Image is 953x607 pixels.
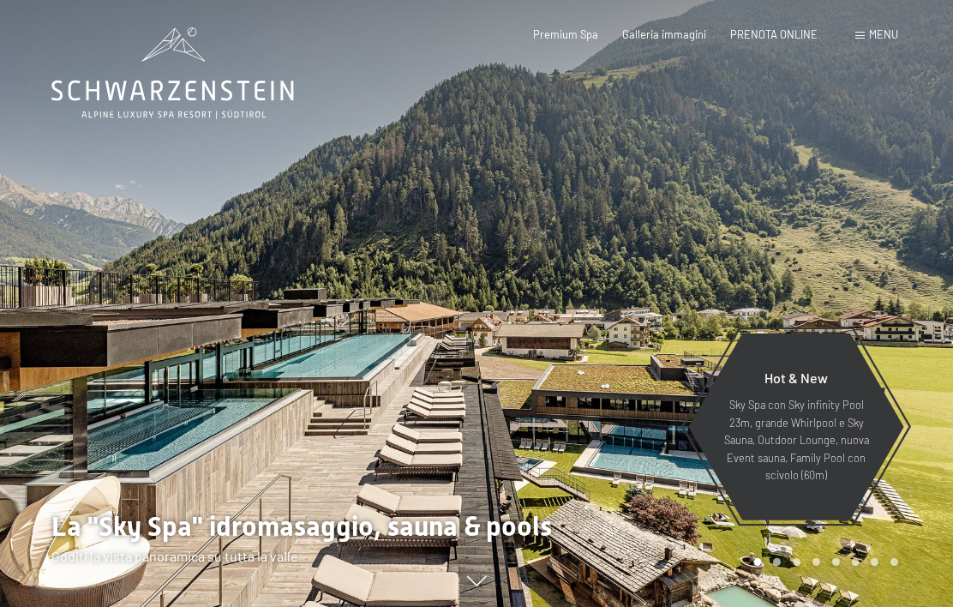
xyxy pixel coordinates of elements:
[687,333,905,521] a: Hot & New Sky Spa con Sky infinity Pool 23m, grande Whirlpool e Sky Sauna, Outdoor Lounge, nuova ...
[832,558,840,566] div: Carousel Page 5
[764,370,828,386] span: Hot & New
[812,558,820,566] div: Carousel Page 4
[748,558,898,566] div: Carousel Pagination
[890,558,898,566] div: Carousel Page 8
[852,558,860,566] div: Carousel Page 6
[722,396,871,484] p: Sky Spa con Sky infinity Pool 23m, grande Whirlpool e Sky Sauna, Outdoor Lounge, nuova Event saun...
[869,27,898,41] span: Menu
[793,558,800,566] div: Carousel Page 3
[533,27,598,41] a: Premium Spa
[871,558,878,566] div: Carousel Page 7
[730,27,818,41] a: PRENOTA ONLINE
[773,558,781,566] div: Carousel Page 2
[622,27,706,41] a: Galleria immagini
[754,558,762,566] div: Carousel Page 1 (Current Slide)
